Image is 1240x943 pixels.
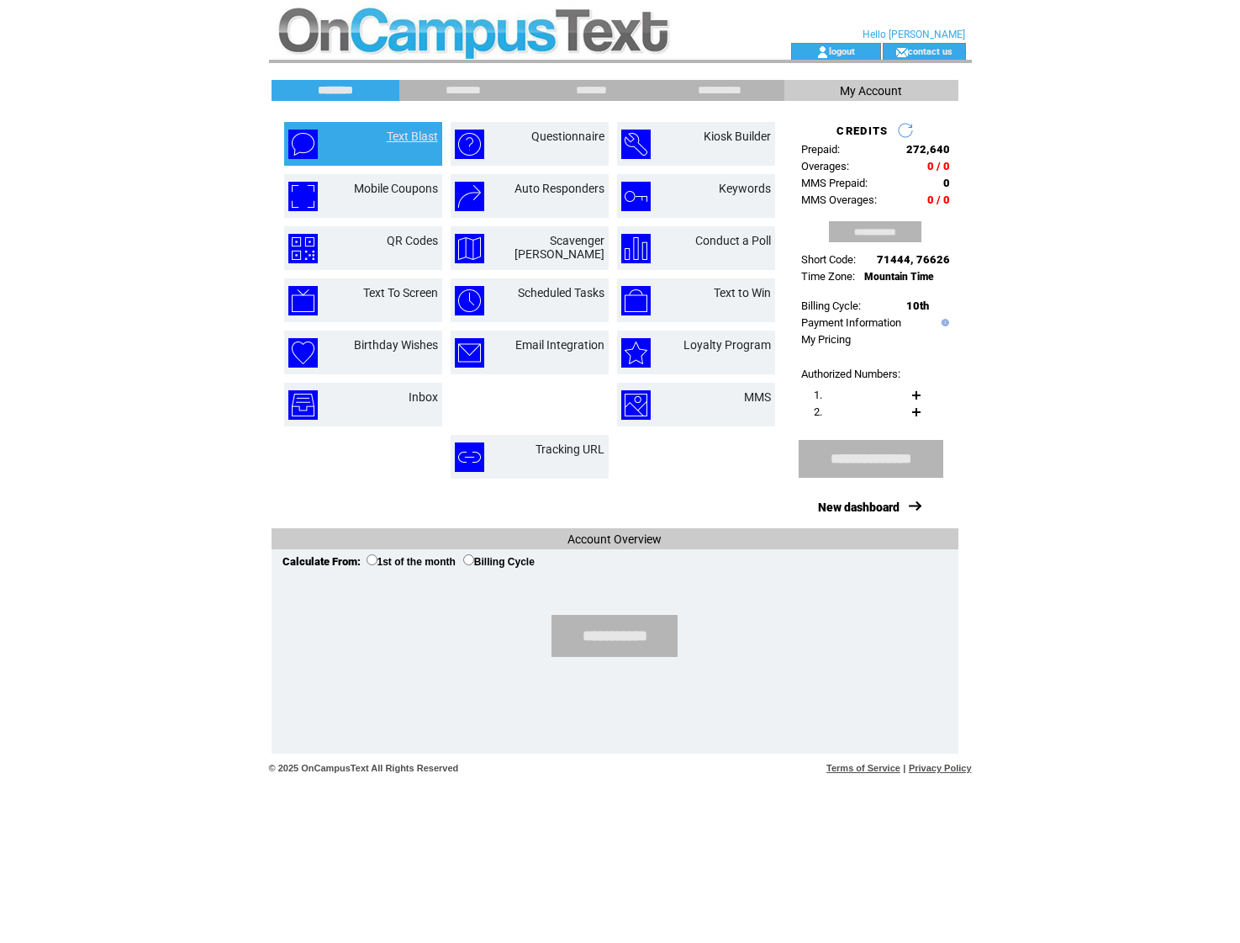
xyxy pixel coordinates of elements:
span: Calculate From: [282,555,361,568]
a: My Pricing [801,333,851,346]
span: Prepaid: [801,143,840,156]
a: Scavenger [PERSON_NAME] [514,234,604,261]
span: Hello [PERSON_NAME] [863,29,965,40]
img: questionnaire.png [455,130,484,159]
span: Account Overview [567,532,662,546]
span: Authorized Numbers: [801,368,900,380]
a: Payment Information [801,316,901,329]
img: mms.png [621,390,651,420]
span: | [903,763,905,773]
a: Email Integration [515,338,604,352]
img: inbox.png [288,390,318,420]
span: 10th [906,299,929,312]
img: conduct-a-poll.png [621,234,651,263]
img: auto-responders.png [455,182,484,211]
a: Text To Screen [363,286,438,299]
img: contact_us_icon.gif [895,45,908,59]
a: Conduct a Poll [695,234,771,247]
a: New dashboard [818,501,900,514]
span: MMS Overages: [801,193,877,206]
span: My Account [840,84,902,98]
span: MMS Prepaid: [801,177,868,189]
a: MMS [744,390,771,404]
img: account_icon.gif [816,45,829,59]
img: qr-codes.png [288,234,318,263]
a: Privacy Policy [909,763,972,773]
a: Scheduled Tasks [518,286,604,299]
a: Mobile Coupons [354,182,438,195]
span: Mountain Time [864,271,934,283]
span: Overages: [801,160,849,172]
a: Kiosk Builder [704,130,771,143]
a: Text to Win [714,286,771,299]
a: Questionnaire [531,130,604,143]
img: text-blast.png [288,130,318,159]
span: Billing Cycle: [801,299,861,312]
a: Keywords [719,182,771,195]
a: Auto Responders [514,182,604,195]
a: QR Codes [387,234,438,247]
img: tracking-url.png [455,442,484,472]
span: 272,640 [906,143,950,156]
input: Billing Cycle [463,554,474,565]
span: 0 / 0 [927,160,950,172]
span: 0 [943,177,950,189]
a: Terms of Service [826,763,900,773]
span: Time Zone: [801,270,855,283]
span: © 2025 OnCampusText All Rights Reserved [269,763,459,773]
img: email-integration.png [455,338,484,368]
img: loyalty-program.png [621,338,651,368]
img: kiosk-builder.png [621,130,651,159]
img: text-to-screen.png [288,286,318,315]
a: logout [829,45,855,56]
span: 2. [814,405,822,418]
img: help.gif [937,319,949,326]
img: keywords.png [621,182,651,211]
label: 1st of the month [367,556,456,568]
img: mobile-coupons.png [288,182,318,211]
span: 1. [814,389,822,401]
a: Inbox [409,390,438,404]
span: 71444, 76626 [877,253,950,266]
a: Tracking URL [536,442,604,456]
img: scheduled-tasks.png [455,286,484,315]
img: scavenger-hunt.png [455,234,484,263]
span: 0 / 0 [927,193,950,206]
label: Billing Cycle [463,556,535,568]
span: Short Code: [801,253,856,266]
img: text-to-win.png [621,286,651,315]
a: Birthday Wishes [354,338,438,352]
a: Loyalty Program [683,338,771,352]
a: Text Blast [387,130,438,143]
a: contact us [908,45,952,56]
img: birthday-wishes.png [288,338,318,368]
input: 1st of the month [367,554,377,565]
span: CREDITS [836,124,888,137]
